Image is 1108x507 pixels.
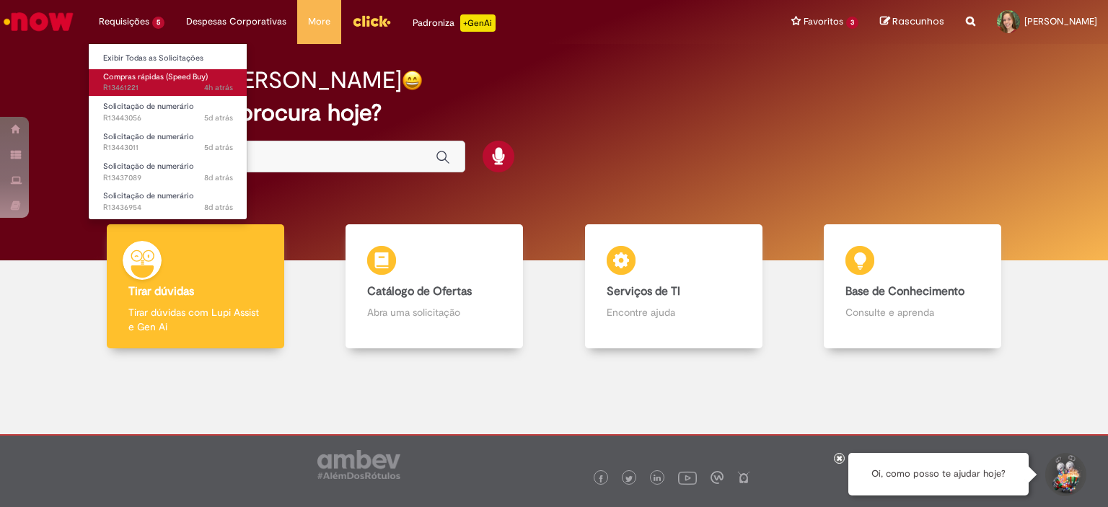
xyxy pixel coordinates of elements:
[308,14,330,29] span: More
[103,142,233,154] span: R13443011
[186,14,286,29] span: Despesas Corporativas
[793,224,1033,349] a: Base de Conhecimento Consulte e aprenda
[460,14,496,32] p: +GenAi
[597,475,604,482] img: logo_footer_facebook.png
[846,17,858,29] span: 3
[711,471,724,484] img: logo_footer_workplace.png
[204,172,233,183] span: 8d atrás
[402,70,423,91] img: happy-face.png
[352,10,391,32] img: click_logo_yellow_360x200.png
[204,202,233,213] time: 21/08/2025 15:20:51
[845,284,964,299] b: Base de Conhecimento
[204,113,233,123] time: 25/08/2025 09:34:57
[103,82,233,94] span: R13461221
[204,113,233,123] span: 5d atrás
[1024,15,1097,27] span: [PERSON_NAME]
[845,305,980,319] p: Consulte e aprenda
[204,172,233,183] time: 21/08/2025 15:39:32
[128,305,263,334] p: Tirar dúvidas com Lupi Assist e Gen Ai
[89,69,247,96] a: Aberto R13461221 : Compras rápidas (Speed Buy)
[103,113,233,124] span: R13443056
[99,14,149,29] span: Requisições
[204,142,233,153] span: 5d atrás
[880,15,944,29] a: Rascunhos
[89,50,247,66] a: Exibir Todas as Solicitações
[204,202,233,213] span: 8d atrás
[110,68,402,93] h2: Boa tarde, [PERSON_NAME]
[654,475,661,483] img: logo_footer_linkedin.png
[152,17,164,29] span: 5
[367,305,501,319] p: Abra uma solicitação
[88,43,247,220] ul: Requisições
[204,82,233,93] span: 4h atrás
[1043,453,1086,496] button: Iniciar Conversa de Suporte
[103,71,208,82] span: Compras rápidas (Speed Buy)
[1,7,76,36] img: ServiceNow
[103,202,233,213] span: R13436954
[204,142,233,153] time: 25/08/2025 09:25:55
[89,99,247,125] a: Aberto R13443056 : Solicitação de numerário
[317,450,400,479] img: logo_footer_ambev_rotulo_gray.png
[892,14,944,28] span: Rascunhos
[315,224,555,349] a: Catálogo de Ofertas Abra uma solicitação
[607,284,680,299] b: Serviços de TI
[103,161,194,172] span: Solicitação de numerário
[103,131,194,142] span: Solicitação de numerário
[367,284,472,299] b: Catálogo de Ofertas
[89,188,247,215] a: Aberto R13436954 : Solicitação de numerário
[625,475,633,482] img: logo_footer_twitter.png
[103,101,194,112] span: Solicitação de numerário
[204,82,233,93] time: 29/08/2025 09:52:11
[128,284,194,299] b: Tirar dúvidas
[607,305,741,319] p: Encontre ajuda
[103,172,233,184] span: R13437089
[413,14,496,32] div: Padroniza
[804,14,843,29] span: Favoritos
[76,224,315,349] a: Tirar dúvidas Tirar dúvidas com Lupi Assist e Gen Ai
[110,100,999,125] h2: O que você procura hoje?
[89,159,247,185] a: Aberto R13437089 : Solicitação de numerário
[678,468,697,487] img: logo_footer_youtube.png
[103,190,194,201] span: Solicitação de numerário
[848,453,1029,495] div: Oi, como posso te ajudar hoje?
[737,471,750,484] img: logo_footer_naosei.png
[89,129,247,156] a: Aberto R13443011 : Solicitação de numerário
[554,224,793,349] a: Serviços de TI Encontre ajuda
